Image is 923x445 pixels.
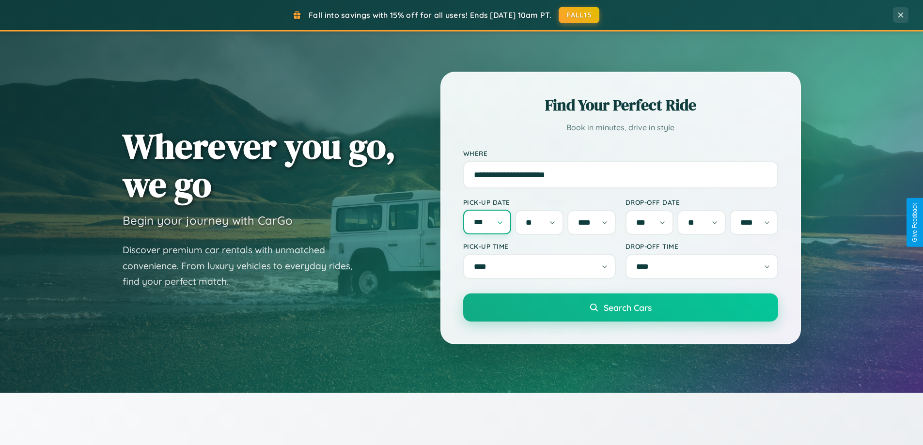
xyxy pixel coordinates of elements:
[463,242,616,250] label: Pick-up Time
[123,213,293,228] h3: Begin your journey with CarGo
[626,198,778,206] label: Drop-off Date
[309,10,551,20] span: Fall into savings with 15% off for all users! Ends [DATE] 10am PT.
[463,293,778,322] button: Search Cars
[463,121,778,135] p: Book in minutes, drive in style
[463,198,616,206] label: Pick-up Date
[626,242,778,250] label: Drop-off Time
[463,94,778,116] h2: Find Your Perfect Ride
[123,127,396,203] h1: Wherever you go, we go
[604,302,652,313] span: Search Cars
[911,203,918,242] div: Give Feedback
[463,149,778,157] label: Where
[559,7,599,23] button: FALL15
[123,242,365,290] p: Discover premium car rentals with unmatched convenience. From luxury vehicles to everyday rides, ...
